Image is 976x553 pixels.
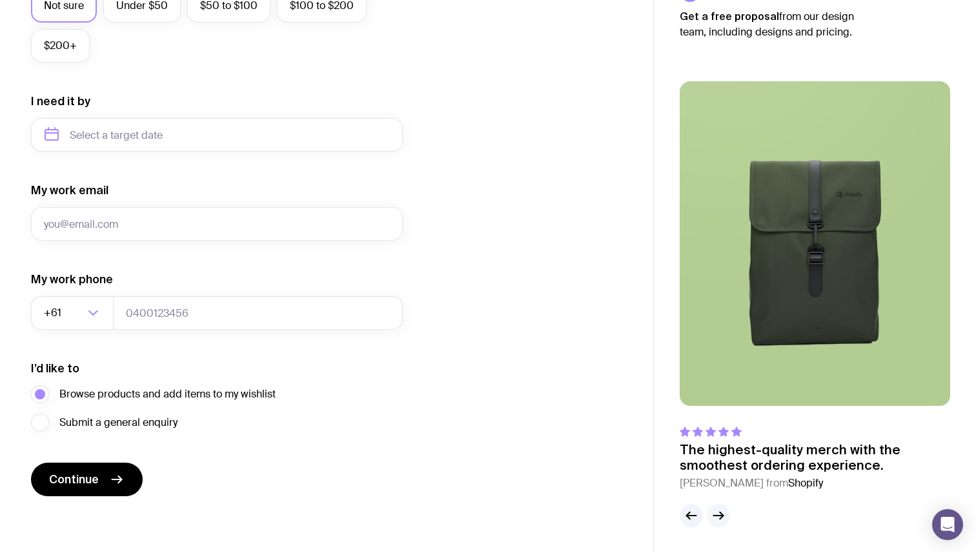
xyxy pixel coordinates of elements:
span: Browse products and add items to my wishlist [59,387,276,402]
button: Continue [31,463,143,496]
label: $200+ [31,29,90,63]
label: I’d like to [31,361,79,376]
div: Search for option [31,296,114,330]
span: +61 [44,296,64,330]
strong: Get a free proposal [680,10,779,22]
label: My work email [31,183,108,198]
input: you@email.com [31,207,403,241]
div: Open Intercom Messenger [932,509,963,540]
input: Select a target date [31,118,403,152]
label: I need it by [31,94,90,109]
p: The highest-quality merch with the smoothest ordering experience. [680,442,950,473]
span: Shopify [788,476,823,490]
input: Search for option [64,296,84,330]
input: 0400123456 [113,296,403,330]
cite: [PERSON_NAME] from [680,476,950,491]
span: Submit a general enquiry [59,415,178,430]
p: from our design team, including designs and pricing. [680,8,873,40]
span: Continue [49,472,99,487]
label: My work phone [31,272,113,287]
